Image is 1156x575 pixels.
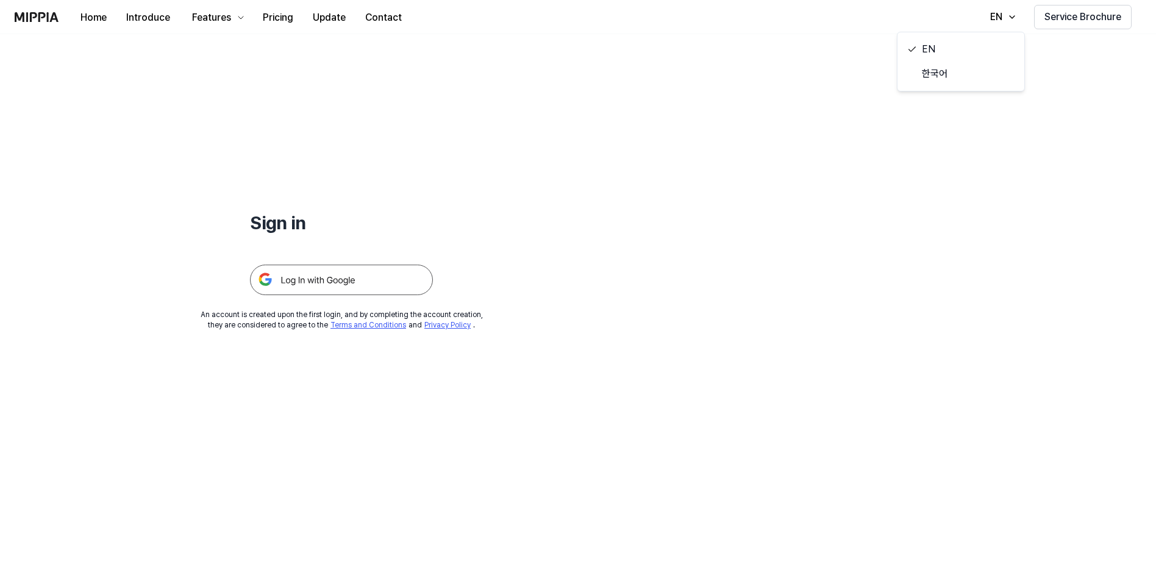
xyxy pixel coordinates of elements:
[15,12,59,22] img: logo
[1034,5,1132,29] button: Service Brochure
[303,1,355,34] a: Update
[116,5,180,30] button: Introduce
[902,62,1019,86] a: 한국어
[355,5,412,30] button: Contact
[250,265,433,295] img: 구글 로그인 버튼
[201,310,483,330] div: An account is created upon the first login, and by completing the account creation, they are cons...
[988,10,1005,24] div: EN
[978,5,1024,29] button: EN
[190,10,234,25] div: Features
[253,5,303,30] button: Pricing
[71,5,116,30] button: Home
[902,37,1019,62] a: EN
[424,321,471,329] a: Privacy Policy
[180,5,253,30] button: Features
[250,210,433,235] h1: Sign in
[330,321,406,329] a: Terms and Conditions
[303,5,355,30] button: Update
